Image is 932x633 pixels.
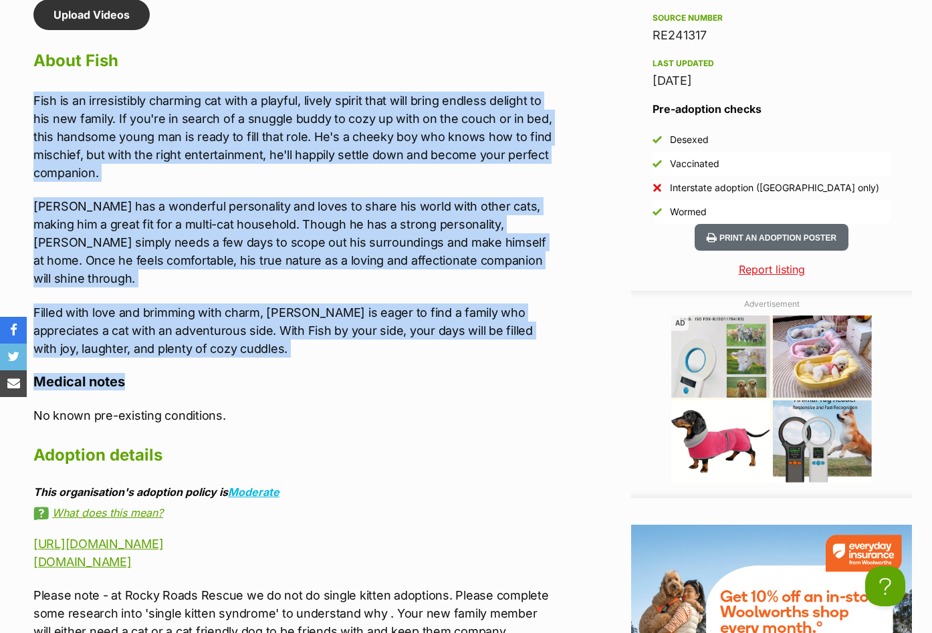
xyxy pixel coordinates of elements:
[228,485,279,499] a: Moderate
[33,555,132,569] a: [DOMAIN_NAME]
[653,159,662,168] img: Yes
[653,135,662,144] img: Yes
[670,205,707,219] div: Wormed
[33,507,555,519] a: What does this mean?
[653,101,891,117] h3: Pre-adoption checks
[695,224,848,251] button: Print an adoption poster
[33,373,555,390] h4: Medical notes
[33,406,555,424] p: No known pre-existing conditions.
[102,85,201,167] img: https://img.kwcdn.com/product/fancy/1e0b618e-c67a-4781-a6a6-a6749e3bab86.jpg?imageMogr2/strip/siz...
[670,157,719,170] div: Vaccinated
[653,26,891,45] div: RE241317
[33,537,163,551] a: [URL][DOMAIN_NAME]
[865,566,905,606] iframe: Help Scout Beacon - Open
[102,85,201,167] img: https://img.kwcdn.com/product/fancy/70767b04-ee6a-4acb-96e9-506fbb001eef.jpg?imageMogr2/strip/siz...
[653,58,891,69] div: Last updated
[653,13,891,23] div: Source number
[670,181,879,195] div: Interstate adoption ([GEOGRAPHIC_DATA] only)
[33,303,555,358] p: Filled with love and brimming with charm, [PERSON_NAME] is eager to find a family who appreciates...
[33,92,555,182] p: Fish is an irresistibly charming cat with a playful, lively spirit that will bring endless deligh...
[670,133,709,146] div: Desexed
[631,291,912,498] div: Advertisement
[33,197,555,287] p: [PERSON_NAME] has a wonderful personality and loves to share his world with other cats, making hi...
[653,183,662,193] img: No
[671,315,689,331] span: AD
[33,486,555,498] div: This organisation's adoption policy is
[33,440,555,470] h2: Adoption details
[631,261,912,277] a: Report listing
[653,207,662,217] img: Yes
[653,72,891,90] div: [DATE]
[33,46,555,76] h2: About Fish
